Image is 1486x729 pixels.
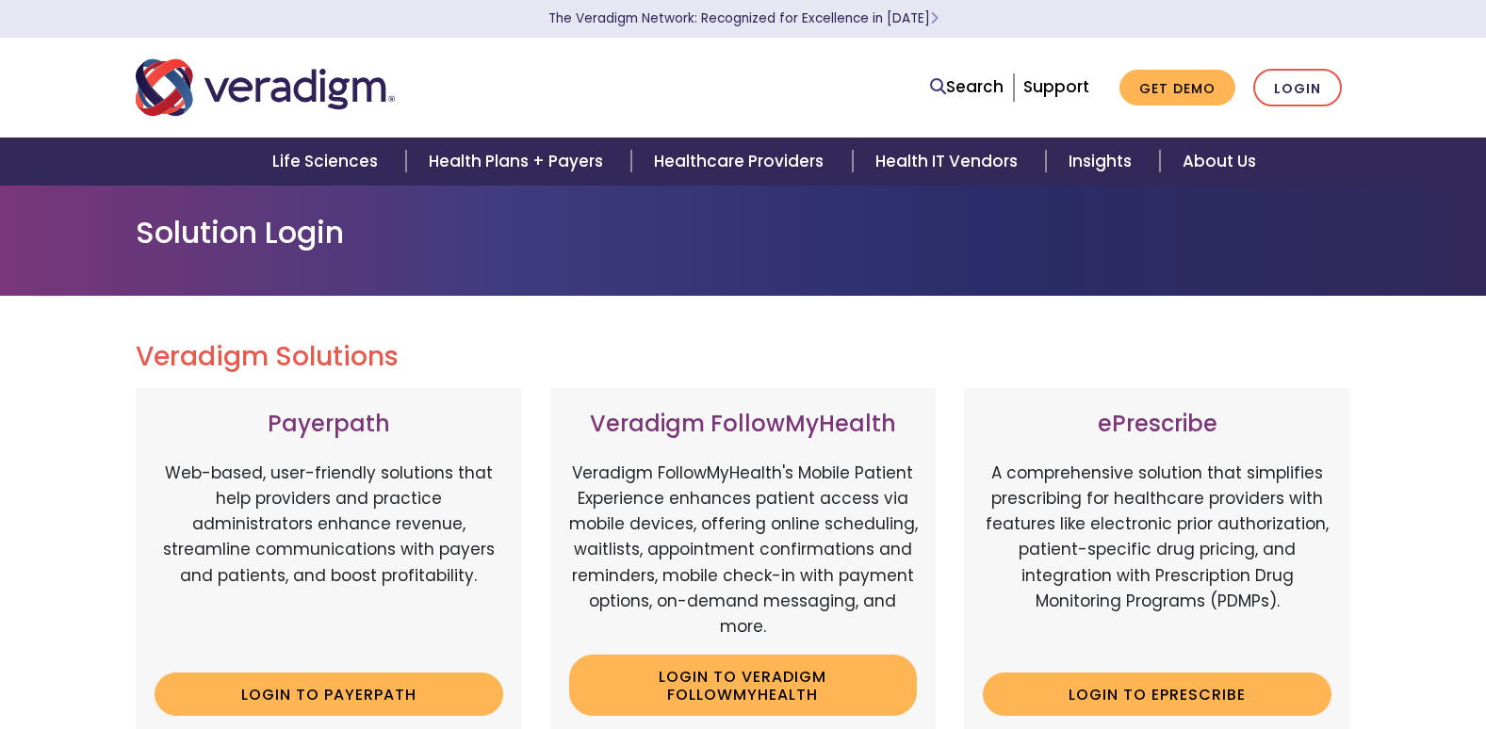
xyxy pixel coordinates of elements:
[569,655,918,716] a: Login to Veradigm FollowMyHealth
[136,341,1351,373] h2: Veradigm Solutions
[983,461,1331,658] p: A comprehensive solution that simplifies prescribing for healthcare providers with features like ...
[155,461,503,658] p: Web-based, user-friendly solutions that help providers and practice administrators enhance revenu...
[155,672,503,716] a: Login to Payerpath
[930,74,1004,100] a: Search
[1023,75,1089,98] a: Support
[1253,69,1342,107] a: Login
[136,215,1351,251] h1: Solution Login
[569,411,918,438] h3: Veradigm FollowMyHealth
[930,9,939,27] span: Learn More
[853,138,1046,186] a: Health IT Vendors
[250,138,406,186] a: Life Sciences
[1046,138,1160,186] a: Insights
[136,57,395,119] img: Veradigm logo
[548,9,939,27] a: The Veradigm Network: Recognized for Excellence in [DATE]Learn More
[983,411,1331,438] h3: ePrescribe
[983,672,1331,716] a: Login to ePrescribe
[569,461,918,640] p: Veradigm FollowMyHealth's Mobile Patient Experience enhances patient access via mobile devices, o...
[155,411,503,438] h3: Payerpath
[406,138,631,186] a: Health Plans + Payers
[631,138,852,186] a: Healthcare Providers
[1160,138,1279,186] a: About Us
[1119,70,1235,106] a: Get Demo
